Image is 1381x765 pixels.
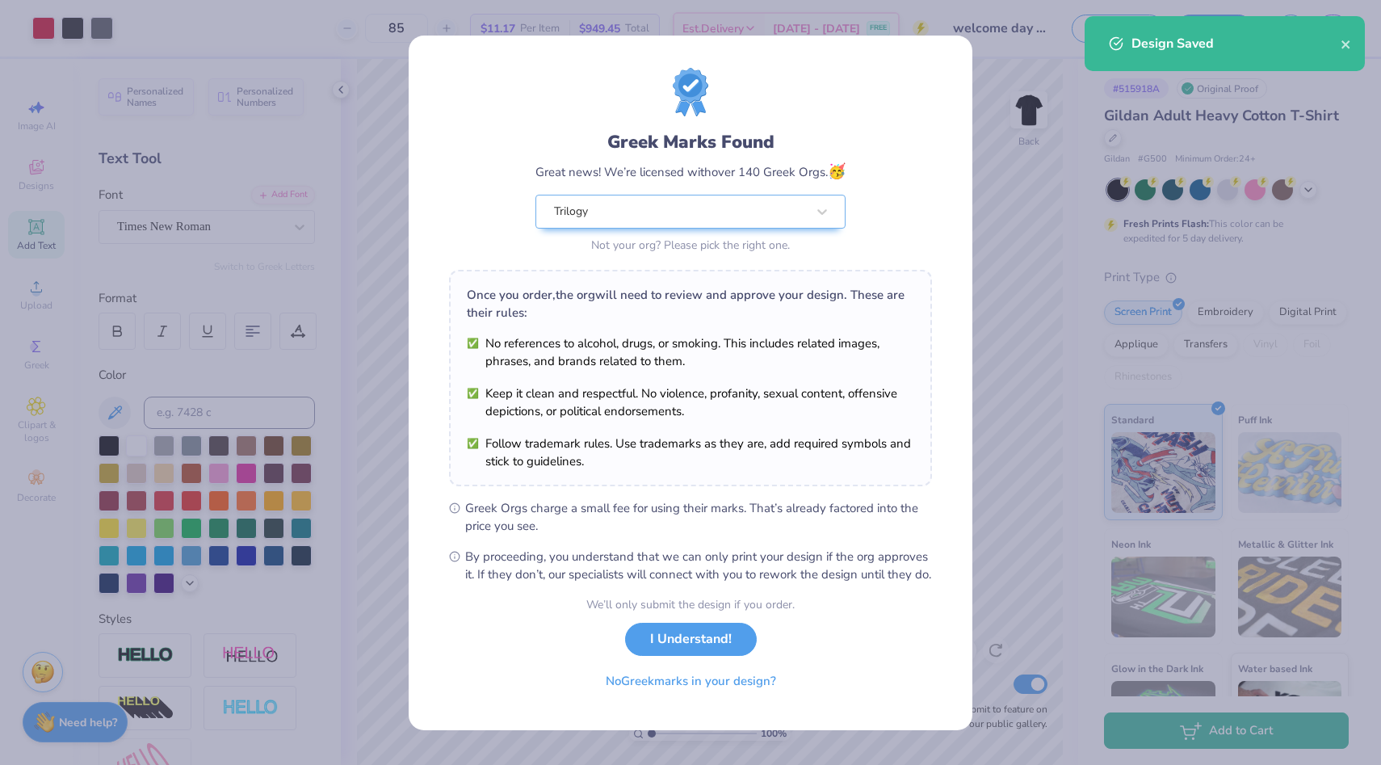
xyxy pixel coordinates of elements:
[465,499,932,535] span: Greek Orgs charge a small fee for using their marks. That’s already factored into the price you see.
[535,129,846,155] div: Greek Marks Found
[467,435,914,470] li: Follow trademark rules. Use trademarks as they are, add required symbols and stick to guidelines.
[467,286,914,322] div: Once you order, the org will need to review and approve your design. These are their rules:
[467,385,914,420] li: Keep it clean and respectful. No violence, profanity, sexual content, offensive depictions, or po...
[592,665,790,698] button: NoGreekmarks in your design?
[535,237,846,254] div: Not your org? Please pick the right one.
[625,623,757,656] button: I Understand!
[535,161,846,183] div: Great news! We’re licensed with over 140 Greek Orgs.
[673,68,708,116] img: license-marks-badge.png
[1131,34,1341,53] div: Design Saved
[467,334,914,370] li: No references to alcohol, drugs, or smoking. This includes related images, phrases, and brands re...
[586,596,795,613] div: We’ll only submit the design if you order.
[1341,34,1352,53] button: close
[465,548,932,583] span: By proceeding, you understand that we can only print your design if the org approves it. If they ...
[828,162,846,181] span: 🥳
